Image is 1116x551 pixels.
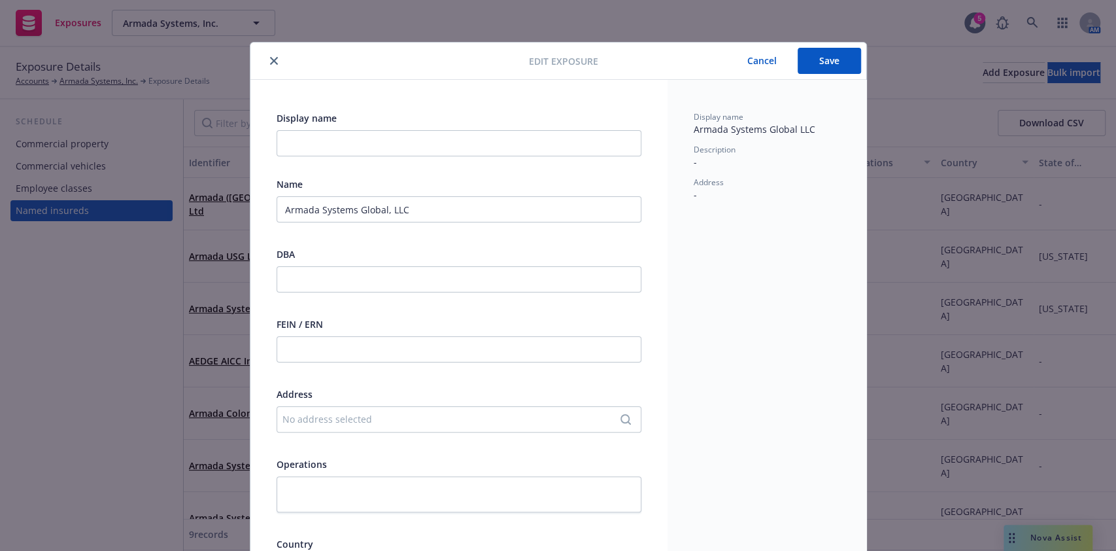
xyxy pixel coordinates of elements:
svg: Search [620,414,631,425]
span: Address [694,177,724,188]
span: - [694,188,697,201]
span: Armada Systems Global LLC [694,123,815,135]
span: Name [277,178,303,190]
span: Description [694,144,736,155]
span: Edit exposure [529,54,598,68]
span: Address [277,388,313,400]
span: DBA [277,248,295,260]
span: Display name [694,111,743,122]
button: No address selected [277,406,641,433]
span: FEIN / ERN [277,318,323,330]
span: Display name [277,112,337,124]
span: Operations [277,458,327,471]
div: No address selected [282,412,622,426]
button: close [266,53,282,69]
span: - [694,156,697,168]
span: Country [277,538,313,550]
button: Cancel [726,48,798,74]
button: Save [798,48,861,74]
